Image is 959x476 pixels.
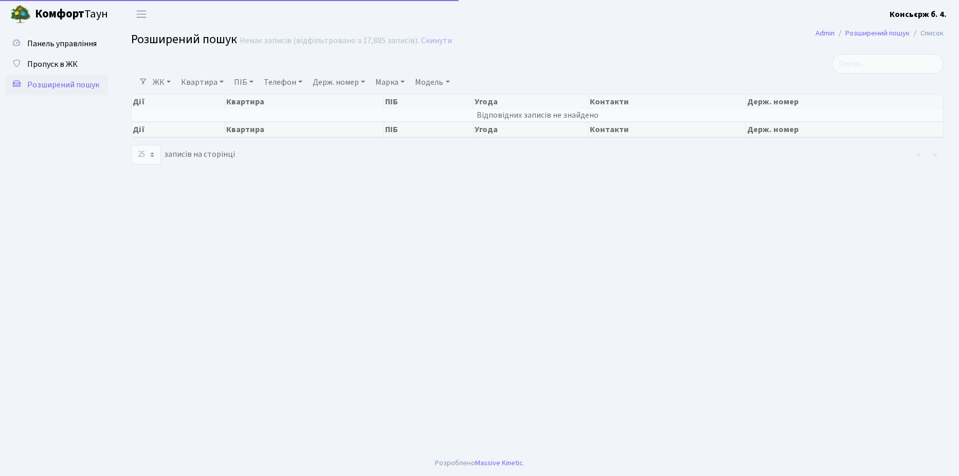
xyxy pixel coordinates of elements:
span: Панель управління [27,38,97,49]
label: записів на сторінці [131,145,235,164]
th: ПІБ [384,122,474,137]
li: Список [910,28,944,39]
a: Розширений пошук [845,28,910,39]
button: Переключити навігацію [129,6,154,23]
td: Відповідних записів не знайдено [132,109,944,121]
th: Угода [474,122,589,137]
b: Консьєрж б. 4. [890,9,947,20]
select: записів на сторінці [131,145,161,164]
a: ПІБ [230,74,258,91]
nav: breadcrumb [800,23,959,44]
a: Квартира [177,74,228,91]
div: Розроблено . [435,457,524,469]
a: Марка [371,74,409,91]
th: ПІБ [384,95,474,109]
a: Консьєрж б. 4. [890,8,947,21]
a: Пропуск в ЖК [5,54,108,75]
a: Admin [816,28,835,39]
a: Massive Kinetic [475,457,523,468]
div: Немає записів (відфільтровано з 17,885 записів). [240,36,419,46]
a: Модель [411,74,454,91]
a: Скинути [421,36,452,46]
a: Держ. номер [309,74,369,91]
th: Контакти [589,122,747,137]
th: Квартира [225,122,384,137]
th: Угода [474,95,589,109]
th: Дії [132,122,225,137]
a: Розширений пошук [5,75,108,95]
img: logo.png [10,4,31,25]
span: Розширений пошук [131,30,237,48]
th: Квартира [225,95,384,109]
b: Комфорт [35,6,84,22]
a: Телефон [260,74,306,91]
span: Таун [35,6,108,23]
span: Пропуск в ЖК [27,59,78,70]
th: Держ. номер [746,122,944,137]
th: Дії [132,95,225,109]
a: Панель управління [5,33,108,54]
th: Держ. номер [746,95,944,109]
input: Пошук... [832,54,944,74]
th: Контакти [589,95,747,109]
a: ЖК [149,74,175,91]
span: Розширений пошук [27,79,99,90]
